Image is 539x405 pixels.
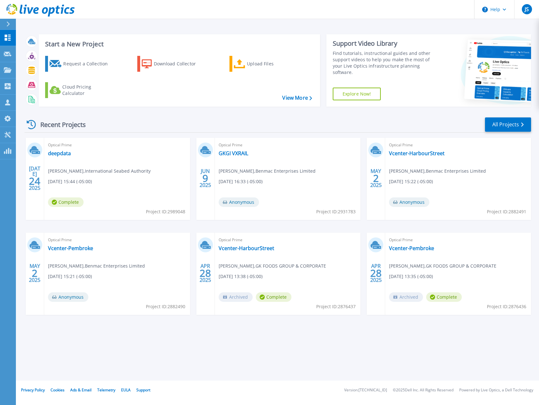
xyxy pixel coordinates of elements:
[51,387,65,393] a: Cookies
[389,150,445,156] a: Vcenter-HarbourStreet
[256,292,291,302] span: Complete
[426,292,462,302] span: Complete
[389,292,423,302] span: Archived
[199,167,211,190] div: JUN 2025
[45,82,116,98] a: Cloud Pricing Calculator
[389,245,434,251] a: Vcenter-Pembroke
[97,387,115,393] a: Telemetry
[229,56,300,72] a: Upload Files
[333,88,381,100] a: Explore Now!
[48,197,84,207] span: Complete
[63,57,114,70] div: Request a Collection
[389,236,527,243] span: Optical Prime
[393,388,454,392] li: © 2025 Dell Inc. All Rights Reserved
[389,262,496,269] span: [PERSON_NAME] , GK FOODS GROUP & CORPORATE
[333,50,436,76] div: Find tutorials, instructional guides and other support videos to help you make the most of your L...
[525,7,529,12] span: JS
[121,387,131,393] a: EULA
[219,142,357,149] span: Optical Prime
[316,208,356,215] span: Project ID: 2931783
[485,117,531,132] a: All Projects
[70,387,92,393] a: Ads & Email
[219,236,357,243] span: Optical Prime
[146,208,185,215] span: Project ID: 2989048
[48,262,145,269] span: [PERSON_NAME] , Benmac Enterprises Limited
[487,303,526,310] span: Project ID: 2876436
[200,270,211,276] span: 28
[62,84,113,96] div: Cloud Pricing Calculator
[48,178,92,185] span: [DATE] 15:44 (-05:00)
[370,167,382,190] div: MAY 2025
[154,57,205,70] div: Download Collector
[48,150,71,156] a: deepdata
[219,178,263,185] span: [DATE] 16:33 (-05:00)
[219,197,259,207] span: Anonymous
[32,270,38,276] span: 2
[29,262,41,285] div: MAY 2025
[389,168,486,175] span: [PERSON_NAME] , Benmac Enterprises Limited
[137,56,208,72] a: Download Collector
[202,176,208,181] span: 9
[146,303,185,310] span: Project ID: 2882490
[219,245,274,251] a: Vcenter-HarbourStreet
[199,262,211,285] div: APR 2025
[459,388,533,392] li: Powered by Live Optics, a Dell Technology
[316,303,356,310] span: Project ID: 2876437
[219,168,316,175] span: [PERSON_NAME] , Benmac Enterprises Limited
[219,273,263,280] span: [DATE] 13:38 (-05:00)
[29,167,41,190] div: [DATE] 2025
[48,292,88,302] span: Anonymous
[487,208,526,215] span: Project ID: 2882491
[282,95,312,101] a: View More
[373,176,379,181] span: 2
[48,168,151,175] span: [PERSON_NAME] , International Seabed Authority
[333,39,436,48] div: Support Video Library
[24,117,94,132] div: Recent Projects
[48,273,92,280] span: [DATE] 15:21 (-05:00)
[389,178,433,185] span: [DATE] 15:22 (-05:00)
[48,245,93,251] a: Vcenter-Pembroke
[247,57,298,70] div: Upload Files
[45,56,116,72] a: Request a Collection
[219,150,248,156] a: GKGI VXRAIL
[370,270,382,276] span: 28
[370,262,382,285] div: APR 2025
[389,142,527,149] span: Optical Prime
[136,387,150,393] a: Support
[389,197,429,207] span: Anonymous
[48,236,186,243] span: Optical Prime
[219,262,326,269] span: [PERSON_NAME] , GK FOODS GROUP & CORPORATE
[344,388,387,392] li: Version: [TECHNICAL_ID]
[389,273,433,280] span: [DATE] 13:35 (-05:00)
[45,41,312,48] h3: Start a New Project
[48,142,186,149] span: Optical Prime
[29,178,40,184] span: 24
[219,292,253,302] span: Archived
[21,387,45,393] a: Privacy Policy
